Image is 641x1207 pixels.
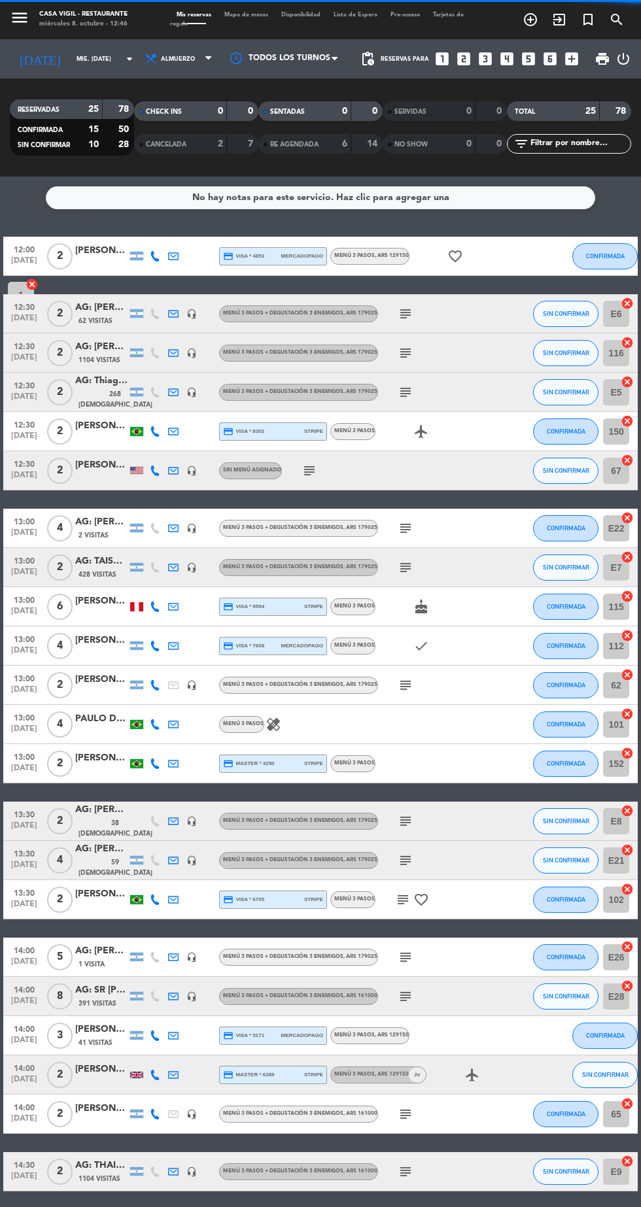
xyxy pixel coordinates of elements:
[75,458,128,473] div: [PERSON_NAME]
[10,46,70,72] i: [DATE]
[223,467,281,473] span: Sin menú asignado
[586,1032,625,1039] span: CONFIRMADA
[477,50,494,67] i: looks_3
[75,943,128,959] div: AG: [PERSON_NAME] x5/ [PERSON_NAME]
[47,1062,73,1088] span: 2
[186,562,197,573] i: headset_mic
[398,306,413,322] i: subject
[118,105,131,114] strong: 78
[223,721,264,726] span: Menú 3 Pasos
[186,991,197,1002] i: headset_mic
[398,677,413,693] i: subject
[118,125,131,134] strong: 50
[218,139,223,148] strong: 2
[281,641,323,650] span: mercadopago
[223,857,377,862] span: Menú 3 Pasos + Degustación 3 enemigos
[547,603,585,610] span: CONFIRMADA
[543,388,589,396] span: SIN CONFIRMAR
[343,993,377,998] span: , ARS 161000
[8,568,41,583] span: [DATE]
[8,416,41,432] span: 12:30
[334,896,375,902] span: Menú 3 Pasos
[47,672,73,698] span: 2
[223,993,377,998] span: Menú 3 Pasos + Degustación 3 enemigos
[372,107,380,116] strong: 0
[78,316,113,326] span: 62 Visitas
[18,142,70,148] span: SIN CONFIRMAR
[498,50,515,67] i: looks_4
[343,525,377,530] span: , ARS 179025
[533,983,598,1010] button: SIN CONFIRMAR
[75,711,128,726] div: PAULO DE TARSO [PERSON_NAME] [PERSON_NAME]
[88,140,99,149] strong: 10
[47,887,73,913] span: 2
[218,12,275,18] span: Mapa de mesas
[621,297,634,310] i: cancel
[75,1022,128,1037] div: [PERSON_NAME]/CHOFER
[523,12,538,27] i: add_circle_outline
[8,764,41,779] span: [DATE]
[334,760,375,766] span: Menú 3 Pasos
[47,458,73,484] span: 2
[367,139,380,148] strong: 14
[26,278,39,291] i: cancel
[78,818,152,840] span: 38 [DEMOGRAPHIC_DATA]
[8,957,41,972] span: [DATE]
[621,843,634,857] i: cancel
[223,1030,234,1041] i: credit_card
[47,594,73,620] span: 6
[413,892,429,908] i: favorite_border
[223,641,234,651] i: credit_card
[334,643,375,648] span: Menú 3 Pasos
[533,633,598,659] button: CONFIRMADA
[343,682,377,687] span: , ARS 179025
[78,1038,113,1048] span: 41 Visitas
[186,523,197,534] i: headset_mic
[533,711,598,738] button: CONFIRMADA
[343,389,377,394] span: , ARS 179025
[248,107,256,116] strong: 0
[543,564,589,571] span: SIN CONFIRMAR
[455,50,472,67] i: looks_two
[8,471,41,486] span: [DATE]
[47,944,73,970] span: 5
[615,51,631,67] i: power_settings_new
[398,384,413,400] i: subject
[447,248,463,264] i: favorite_border
[547,760,585,767] span: CONFIRMADA
[520,50,537,67] i: looks_5
[533,847,598,874] button: SIN CONFIRMAR
[533,808,598,834] button: SIN CONFIRMAR
[621,940,634,953] i: cancel
[343,311,377,316] span: , ARS 179025
[413,599,429,615] i: cake
[118,140,131,149] strong: 28
[186,680,197,690] i: headset_mic
[572,243,638,269] button: CONFIRMADA
[223,641,264,651] span: visa * 7608
[75,672,128,687] div: [PERSON_NAME]
[304,602,323,611] span: stripe
[533,340,598,366] button: SIN CONFIRMAR
[78,355,120,365] span: 1104 Visitas
[543,993,589,1000] span: SIN CONFIRMAR
[621,336,634,349] i: cancel
[75,554,128,569] div: AG: TAISE [PERSON_NAME] X 2 / DISTINTOS
[78,959,105,970] span: 1 Visita
[75,418,128,433] div: [PERSON_NAME]
[466,139,472,148] strong: 0
[8,646,41,661] span: [DATE]
[8,724,41,739] span: [DATE]
[343,954,377,959] span: , ARS 179025
[621,747,634,760] i: cancel
[496,107,504,116] strong: 0
[543,857,589,864] span: SIN CONFIRMAR
[47,983,73,1010] span: 8
[78,569,116,580] span: 428 Visitas
[533,458,598,484] button: SIN CONFIRMAR
[47,243,73,269] span: 2
[572,1023,638,1049] button: CONFIRMADA
[8,513,41,528] span: 13:00
[8,353,41,368] span: [DATE]
[186,309,197,319] i: headset_mic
